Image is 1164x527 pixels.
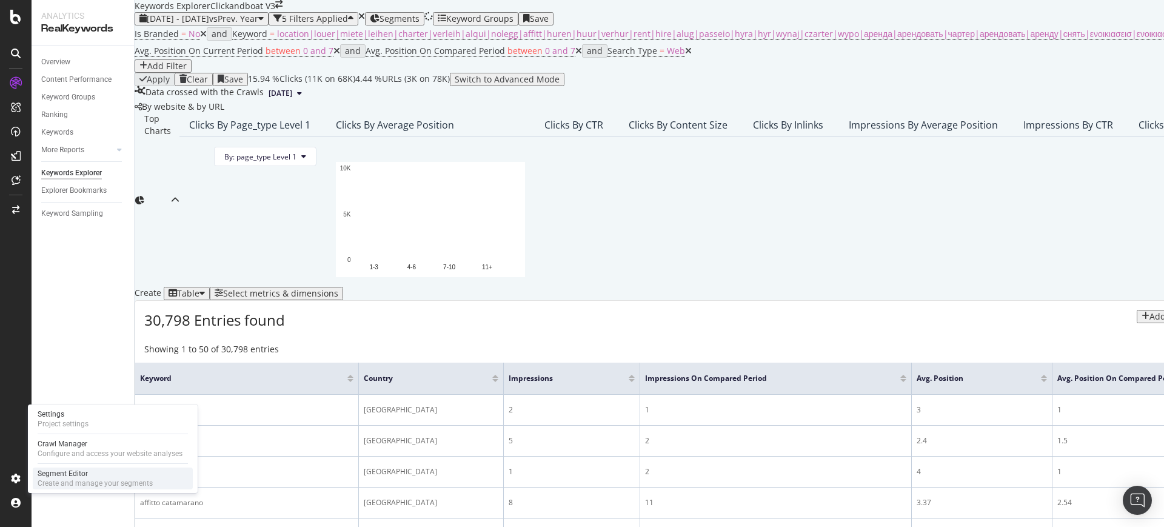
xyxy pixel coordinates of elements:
[248,73,355,86] div: 15.94 % Clicks ( 11K on 68K )
[144,310,285,330] span: 30,798 Entries found
[450,73,564,86] button: Switch to Advanced Mode
[340,165,351,172] text: 10K
[509,466,635,477] div: 1
[380,13,420,24] span: Segments
[667,45,685,56] span: Web
[223,289,338,298] div: Select metrics & dimensions
[340,44,366,58] button: and
[187,75,208,84] div: Clear
[135,73,175,86] button: Apply
[364,497,498,508] div: [GEOGRAPHIC_DATA]
[364,404,498,415] div: [GEOGRAPHIC_DATA]
[530,14,549,24] div: Save
[645,497,906,508] div: 11
[41,73,112,86] div: Content Performance
[917,404,1047,415] div: 3
[41,184,125,197] a: Explorer Bookmarks
[282,14,348,24] div: 5 Filters Applied
[41,91,125,104] a: Keyword Groups
[264,86,307,101] button: [DATE]
[189,119,310,131] div: Clicks By page_type Level 1
[38,478,153,488] div: Create and manage your segments
[917,435,1047,446] div: 2.4
[443,264,455,270] text: 7-10
[629,119,727,131] div: Clicks By Content Size
[364,373,474,384] span: Country
[41,184,107,197] div: Explorer Bookmarks
[753,119,823,131] div: Clicks By Inlinks
[849,119,998,131] div: Impressions By Average Position
[645,466,906,477] div: 2
[41,109,125,121] a: Ranking
[38,409,89,419] div: Settings
[189,28,200,39] span: No
[224,152,296,162] span: By: page_type Level 1
[645,435,906,446] div: 2
[41,109,68,121] div: Ranking
[140,404,353,415] div: hyrdbåt
[213,73,248,86] button: Save
[365,12,424,25] button: Segments
[355,73,450,86] div: 4.44 % URLs ( 3K on 78K )
[135,59,192,73] button: Add Filter
[140,466,353,477] div: affitto barche
[917,466,1047,477] div: 4
[41,10,124,22] div: Analytics
[38,419,89,429] div: Project settings
[41,73,125,86] a: Content Performance
[917,373,1023,384] span: Avg. Position
[482,264,492,270] text: 11+
[38,469,153,478] div: Segment Editor
[369,264,378,270] text: 1-3
[343,211,351,218] text: 5K
[1023,119,1113,131] div: Impressions By CTR
[212,29,227,39] div: and
[917,497,1047,508] div: 3.37
[41,22,124,36] div: RealKeywords
[607,45,657,56] span: Search Type
[33,468,193,489] a: Segment EditorCreate and manage your segments
[509,404,635,415] div: 2
[41,126,73,139] div: Keywords
[41,144,84,156] div: More Reports
[232,28,267,39] span: Keyword
[214,147,316,166] button: By: page_type Level 1
[455,75,560,84] div: Switch to Advanced Mode
[142,101,224,112] span: By website & by URL
[135,45,263,56] span: Avg. Position On Current Period
[347,257,351,263] text: 0
[660,45,664,56] span: =
[645,373,881,384] span: Impressions On Compared Period
[364,466,498,477] div: [GEOGRAPHIC_DATA]
[645,404,906,415] div: 1
[270,28,275,39] span: =
[41,167,125,180] a: Keywords Explorer
[509,373,610,384] span: Impressions
[175,73,213,86] button: Clear
[544,119,603,131] div: Clicks By CTR
[33,438,193,460] a: Crawl ManagerConfigure and access your website analyses
[164,287,210,300] button: Table
[135,12,269,25] button: [DATE] - [DATE]vsPrev. Year
[224,75,243,84] div: Save
[207,27,232,41] button: and
[509,497,635,508] div: 8
[364,435,498,446] div: [GEOGRAPHIC_DATA]
[41,56,70,69] div: Overview
[407,264,416,270] text: 4-6
[181,28,186,39] span: =
[33,408,193,430] a: SettingsProject settings
[545,45,575,56] span: 0 and 7
[38,439,182,449] div: Crawl Manager
[135,101,224,113] div: legacy label
[144,113,171,287] div: Top Charts
[210,287,343,300] button: Select metrics & dimensions
[135,287,210,300] div: Create
[140,435,353,446] div: [PERSON_NAME]
[518,12,554,25] button: Save
[41,91,95,104] div: Keyword Groups
[144,343,279,357] div: Showing 1 to 50 of 30,798 entries
[145,86,264,101] div: Data crossed with the Crawls
[587,46,603,56] div: and
[140,497,353,508] div: affitto catamarano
